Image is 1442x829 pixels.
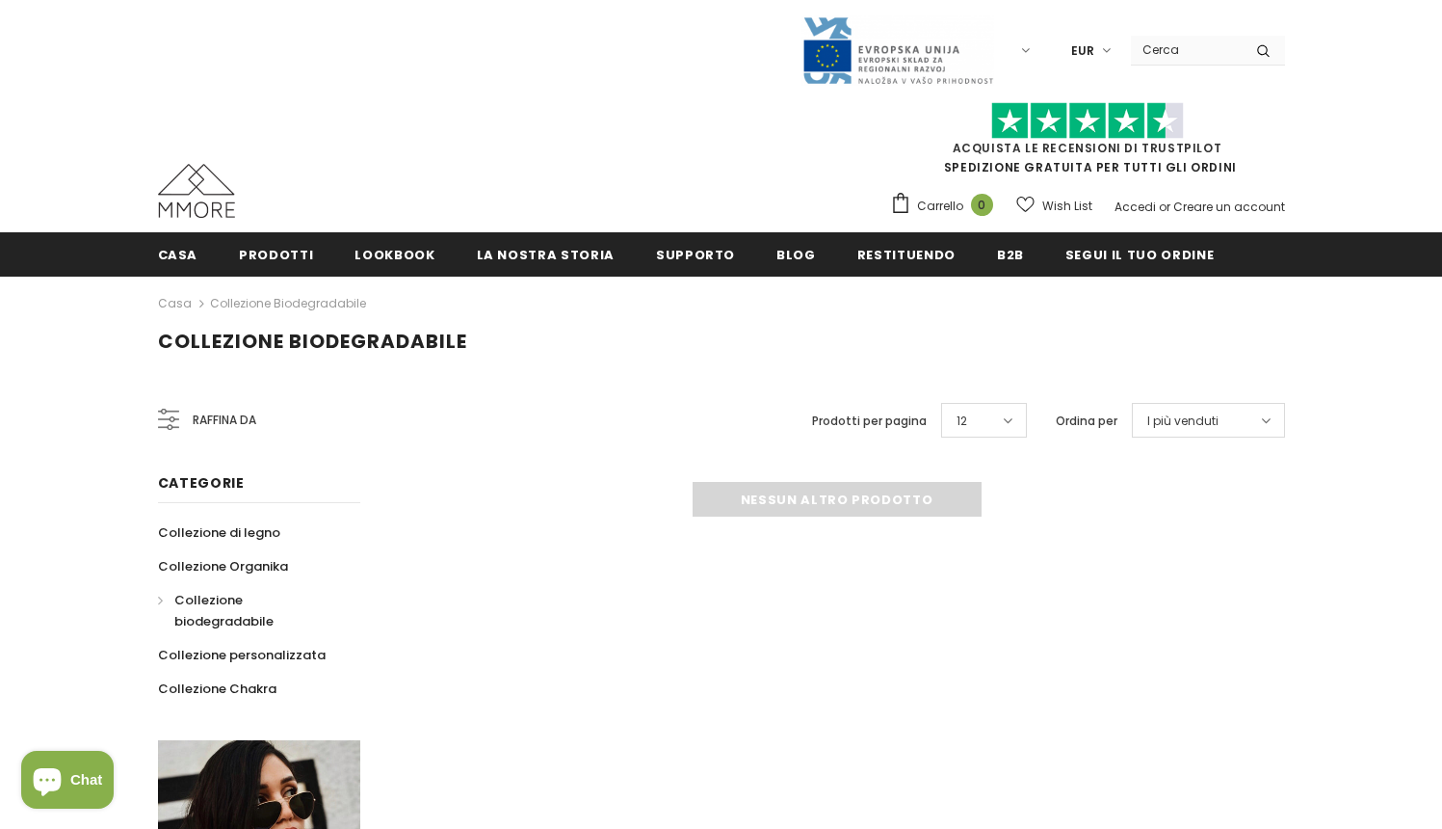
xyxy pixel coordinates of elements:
[158,328,467,355] span: Collezione biodegradabile
[477,232,615,276] a: La nostra storia
[1173,199,1285,215] a: Creare un account
[1114,199,1156,215] a: Accedi
[1147,412,1219,431] span: I più venduti
[158,232,198,276] a: Casa
[1071,41,1094,61] span: EUR
[174,591,274,630] span: Collezione biodegradabile
[656,232,735,276] a: supporto
[1065,246,1214,264] span: Segui il tuo ordine
[158,292,192,315] a: Casa
[812,412,927,431] label: Prodotti per pagina
[1131,36,1242,64] input: Search Site
[158,646,326,664] span: Collezione personalizzata
[158,523,280,542] span: Collezione di legno
[957,412,967,431] span: 12
[239,232,313,276] a: Prodotti
[1065,232,1214,276] a: Segui il tuo ordine
[997,232,1024,276] a: B2B
[354,246,434,264] span: Lookbook
[971,194,993,216] span: 0
[158,680,276,698] span: Collezione Chakra
[158,583,339,638] a: Collezione biodegradabile
[158,473,245,493] span: Categorie
[890,111,1285,175] span: SPEDIZIONE GRATUITA PER TUTTI GLI ORDINI
[776,232,816,276] a: Blog
[15,751,119,814] inbox-online-store-chat: Shopify online store chat
[477,246,615,264] span: La nostra storia
[1042,197,1092,216] span: Wish List
[857,246,956,264] span: Restituendo
[158,516,280,549] a: Collezione di legno
[953,140,1222,156] a: Acquista le recensioni di TrustPilot
[158,638,326,672] a: Collezione personalizzata
[158,557,288,575] span: Collezione Organika
[193,410,256,431] span: Raffina da
[776,246,816,264] span: Blog
[857,232,956,276] a: Restituendo
[158,246,198,264] span: Casa
[801,15,994,86] img: Javni Razpis
[890,192,1003,221] a: Carrello 0
[1056,412,1117,431] label: Ordina per
[158,672,276,706] a: Collezione Chakra
[991,102,1184,140] img: Fidati di Pilot Stars
[656,246,735,264] span: supporto
[917,197,963,216] span: Carrello
[158,549,288,583] a: Collezione Organika
[801,41,994,58] a: Javni Razpis
[210,295,366,311] a: Collezione biodegradabile
[1016,189,1092,223] a: Wish List
[354,232,434,276] a: Lookbook
[158,164,235,218] img: Casi MMORE
[997,246,1024,264] span: B2B
[1159,199,1170,215] span: or
[239,246,313,264] span: Prodotti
